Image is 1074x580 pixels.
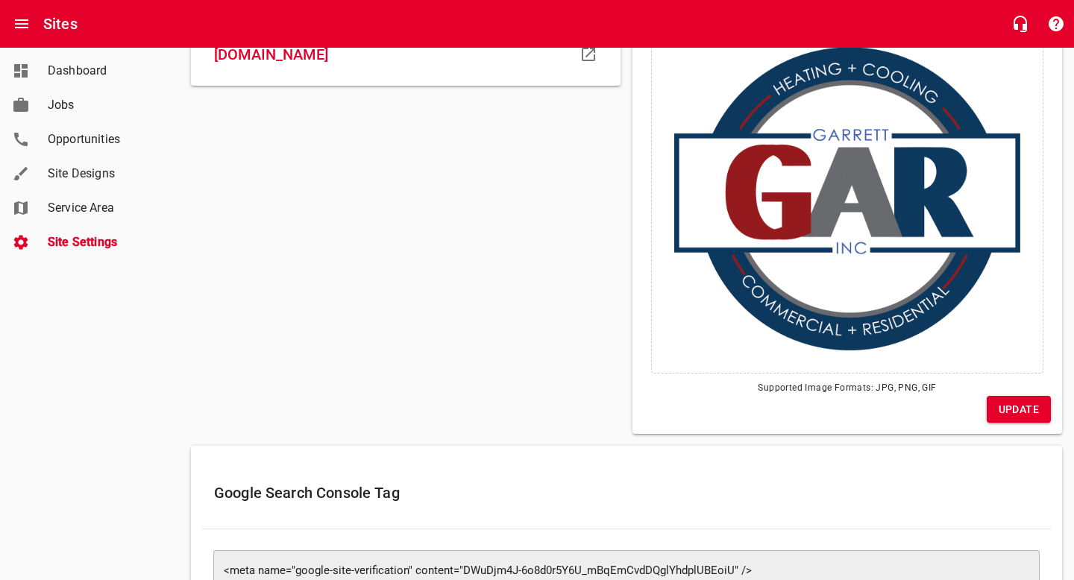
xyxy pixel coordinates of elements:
span: Site Designs [48,165,161,183]
button: Live Chat [1002,6,1038,42]
img: SkPilKkqgAAAABJRU5ErkJggg== [674,47,1020,350]
h6: Google Search Console Tag [214,481,1039,505]
a: Visit your domain [571,37,606,72]
button: Support Portal [1038,6,1074,42]
h6: Sites [43,12,78,36]
span: Supported Image Formats: JPG, PNG, GIF [644,381,1051,396]
textarea: <meta name="google-site-verification" content="DWuDjm4J-6o8d0r5Y6U_mBqEmCvdDQglYhdplUBEoiU" /> [224,564,1029,579]
button: Update [987,396,1051,423]
span: [DOMAIN_NAME] [214,42,574,66]
span: Jobs [48,96,161,114]
span: Service Area [48,199,161,217]
span: Site Settings [48,233,161,251]
span: Update [999,400,1039,419]
span: Dashboard [48,62,161,80]
button: Open drawer [4,6,40,42]
span: Opportunities [48,130,161,148]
